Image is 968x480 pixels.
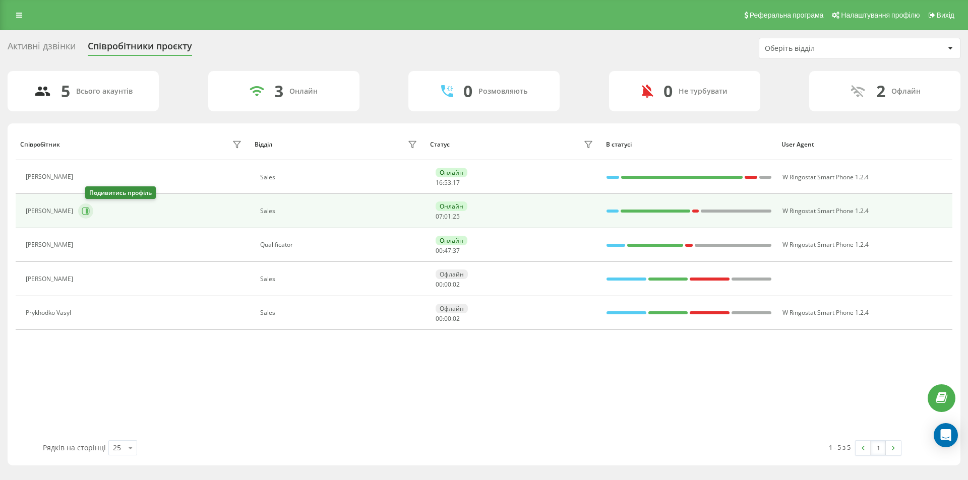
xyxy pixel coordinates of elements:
div: Онлайн [436,168,467,177]
div: 5 [61,82,70,101]
span: 00 [444,314,451,323]
div: Офлайн [891,87,921,96]
span: 17 [453,178,460,187]
span: 37 [453,246,460,255]
span: Налаштування профілю [841,11,920,19]
span: 25 [453,212,460,221]
span: 02 [453,314,460,323]
span: 53 [444,178,451,187]
span: 07 [436,212,443,221]
span: 00 [436,314,443,323]
div: Офлайн [436,304,468,313]
span: Рядків на сторінці [43,443,106,452]
div: : : [436,247,460,254]
span: W Ringostat Smart Phone 1.2.4 [782,308,869,317]
div: Sales [260,174,420,181]
div: 3 [274,82,283,101]
span: 00 [436,280,443,289]
div: Sales [260,276,420,283]
div: User Agent [781,141,948,148]
div: Open Intercom Messenger [934,423,958,447]
div: Статус [430,141,450,148]
div: Sales [260,309,420,316]
div: : : [436,179,460,186]
div: : : [436,315,460,322]
a: 1 [871,441,886,455]
span: W Ringostat Smart Phone 1.2.4 [782,240,869,249]
div: : : [436,213,460,220]
div: В статусі [606,141,772,148]
span: 00 [444,280,451,289]
div: Sales [260,208,420,215]
div: Prykhodko Vasyl [26,309,74,316]
div: Всього акаунтів [76,87,133,96]
div: 2 [876,82,885,101]
div: Активні дзвінки [8,41,76,56]
div: [PERSON_NAME] [26,276,76,283]
div: 0 [663,82,673,101]
div: Qualificator [260,241,420,248]
div: : : [436,281,460,288]
div: [PERSON_NAME] [26,241,76,248]
div: Розмовляють [478,87,527,96]
span: Вихід [937,11,954,19]
div: 1 - 5 з 5 [829,442,851,452]
span: 00 [436,246,443,255]
span: 02 [453,280,460,289]
div: Офлайн [436,269,468,279]
span: 01 [444,212,451,221]
span: W Ringostat Smart Phone 1.2.4 [782,173,869,181]
span: 47 [444,246,451,255]
span: W Ringostat Smart Phone 1.2.4 [782,207,869,215]
div: Співробітники проєкту [88,41,192,56]
span: 16 [436,178,443,187]
div: Подивитись профіль [85,186,156,199]
div: [PERSON_NAME] [26,173,76,180]
div: Не турбувати [679,87,728,96]
div: 0 [463,82,472,101]
div: Онлайн [436,236,467,245]
div: 25 [113,443,121,453]
div: Співробітник [20,141,60,148]
div: Оберіть відділ [765,44,885,53]
span: Реферальна програма [750,11,824,19]
div: Онлайн [436,201,467,211]
div: [PERSON_NAME] [26,208,76,215]
div: Онлайн [289,87,318,96]
div: Відділ [255,141,272,148]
